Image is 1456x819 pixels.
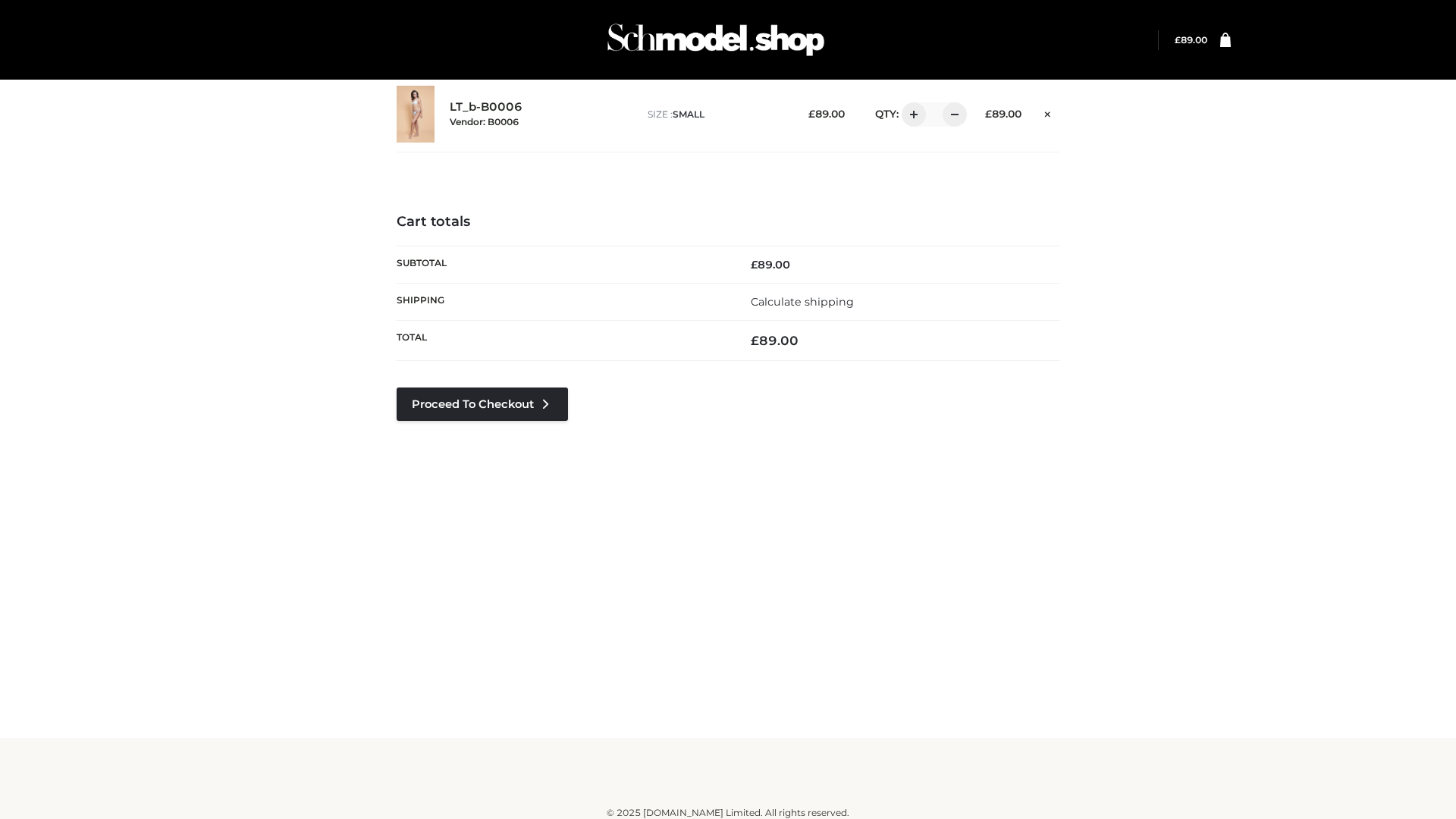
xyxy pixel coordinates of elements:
span: £ [808,108,815,120]
h4: Cart totals [397,214,1059,231]
span: £ [751,258,758,271]
bdi: 89.00 [751,333,799,348]
bdi: 89.00 [985,108,1021,120]
th: Shipping [397,283,728,320]
div: QTY: [860,102,962,127]
p: size : [648,108,785,121]
span: £ [985,108,992,120]
th: Subtotal [397,246,728,283]
th: Total [397,321,728,361]
bdi: 89.00 [751,258,790,271]
a: Calculate shipping [751,295,854,309]
img: Schmodel Admin 964 [602,10,830,70]
span: SMALL [673,108,704,120]
a: Remove this item [1037,102,1059,122]
bdi: 89.00 [1175,34,1207,45]
span: £ [1175,34,1181,45]
bdi: 89.00 [808,108,845,120]
a: £89.00 [1175,34,1207,45]
span: £ [751,333,759,348]
small: Vendor: B0006 [450,116,519,127]
a: LT_b-B0006 [450,100,522,115]
img: LT_b-B0006 - SMALL [397,86,435,143]
a: Proceed to Checkout [397,388,568,421]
